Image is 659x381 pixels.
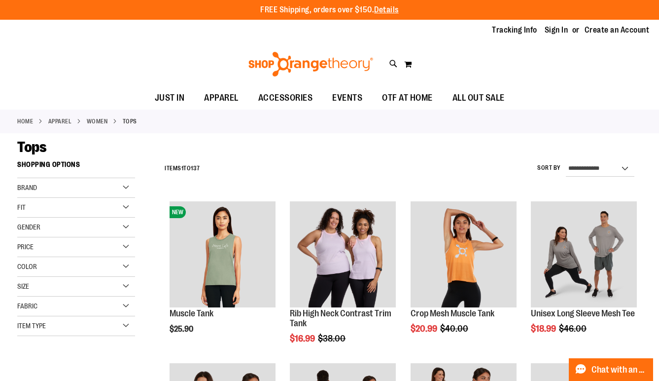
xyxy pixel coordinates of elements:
img: Muscle Tank [170,201,276,307]
a: Crop Mesh Muscle Tank [411,308,494,318]
button: Chat with an Expert [569,358,654,381]
a: APPAREL [48,117,72,126]
span: Color [17,263,37,270]
strong: Shopping Options [17,156,135,178]
span: APPAREL [204,87,239,109]
img: Unisex Long Sleeve Mesh Tee primary image [531,201,637,307]
span: $25.90 [170,325,195,334]
div: product [526,196,642,358]
span: $40.00 [440,324,470,334]
span: $46.00 [559,324,588,334]
a: Rib High Neck Contrast Trim Tank [290,308,391,328]
span: Fit [17,203,26,211]
img: Crop Mesh Muscle Tank primary image [411,201,517,307]
a: Tracking Info [492,25,537,36]
a: Crop Mesh Muscle Tank primary image [411,201,517,309]
a: Home [17,117,33,126]
span: JUST IN [155,87,185,109]
a: Unisex Long Sleeve Mesh Tee [531,308,635,318]
span: Tops [17,139,46,155]
span: Chat with an Expert [591,365,647,375]
span: Gender [17,223,40,231]
a: Details [374,5,399,14]
a: Rib Tank w/ Contrast Binding primary image [290,201,396,309]
span: 137 [191,165,200,172]
span: Size [17,282,29,290]
a: Muscle Tank [170,308,213,318]
a: Create an Account [585,25,650,36]
img: Rib Tank w/ Contrast Binding primary image [290,201,396,307]
div: product [406,196,521,358]
div: product [165,196,280,358]
label: Sort By [537,164,561,172]
span: Fabric [17,302,37,310]
span: $18.99 [531,324,557,334]
a: Sign In [545,25,568,36]
span: OTF AT HOME [382,87,433,109]
span: $20.99 [411,324,439,334]
div: product [285,196,401,368]
img: Shop Orangetheory [247,52,375,76]
h2: Items to [165,161,200,176]
span: Price [17,243,34,251]
span: ALL OUT SALE [452,87,505,109]
span: $38.00 [318,334,347,343]
a: Muscle TankNEW [170,201,276,309]
span: 1 [181,165,184,172]
a: WOMEN [87,117,108,126]
a: Unisex Long Sleeve Mesh Tee primary image [531,201,637,309]
span: Item Type [17,322,46,330]
span: ACCESSORIES [258,87,313,109]
span: EVENTS [332,87,362,109]
span: Brand [17,184,37,191]
span: NEW [170,206,186,218]
p: FREE Shipping, orders over $150. [260,4,399,16]
span: $16.99 [290,334,316,343]
strong: Tops [123,117,137,126]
